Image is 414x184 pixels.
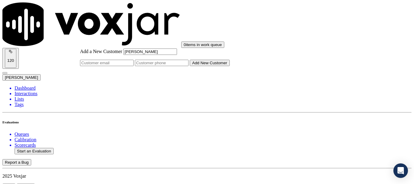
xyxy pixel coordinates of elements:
a: Queues [15,132,412,137]
a: Interactions [15,91,412,96]
a: Dashboard [15,85,412,91]
button: [PERSON_NAME] [2,74,41,81]
input: Customer name [123,49,177,55]
a: Calibration [15,137,412,142]
p: 120 [7,58,14,63]
button: 120 [2,48,19,69]
span: [PERSON_NAME] [5,75,38,80]
label: Add a New Customer [80,49,122,54]
p: 2025 Voxjar [2,173,412,179]
a: Scorecards [15,142,412,148]
img: voxjar logo [2,2,180,46]
h6: Evaluations [2,120,412,124]
a: Lists [15,96,412,102]
button: 120 [5,49,16,68]
button: Report a Bug [2,159,31,166]
input: Customer phone [135,60,189,66]
button: Add New Customer [190,60,230,66]
button: 0items in work queue [181,42,224,48]
input: Customer email [80,60,134,66]
a: Tags [15,102,412,107]
button: Start an Evaluation [15,148,54,154]
div: Open Intercom Messenger [393,163,408,178]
